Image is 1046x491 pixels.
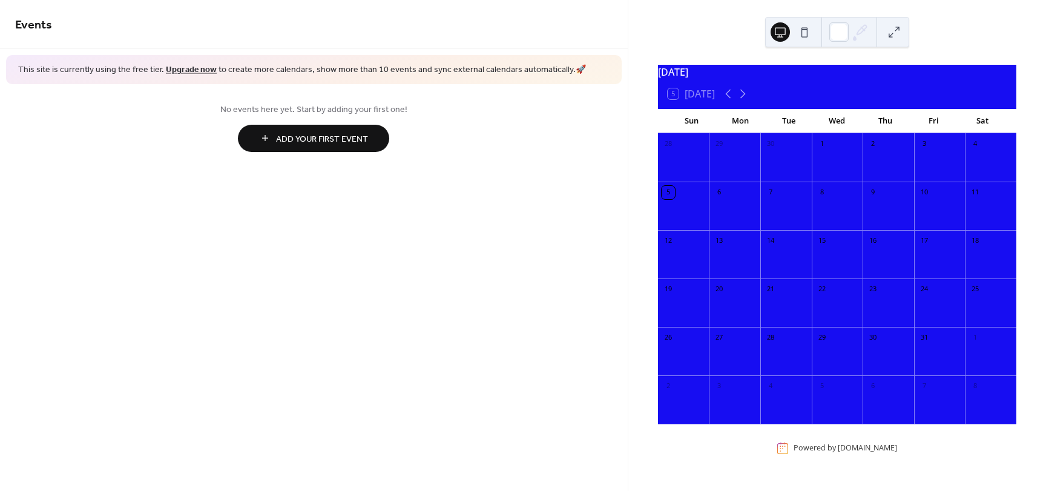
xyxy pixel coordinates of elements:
div: 29 [712,137,726,151]
div: Sat [958,109,1007,133]
div: 28 [662,137,675,151]
a: Upgrade now [166,62,217,78]
span: This site is currently using the free tier. to create more calendars, show more than 10 events an... [18,64,586,76]
span: Events [15,13,52,37]
div: [DATE] [658,65,1016,79]
div: 7 [764,186,777,199]
div: Powered by [794,443,897,453]
div: 5 [662,186,675,199]
div: 18 [969,234,982,248]
div: Thu [861,109,910,133]
div: 1 [969,331,982,344]
span: Add Your First Event [276,133,368,145]
div: Tue [765,109,813,133]
div: 8 [815,186,829,199]
a: Add Your First Event [15,125,613,152]
div: 12 [662,234,675,248]
div: 16 [866,234,880,248]
div: 28 [764,331,777,344]
div: 10 [918,186,931,199]
div: 2 [662,380,675,393]
div: 29 [815,331,829,344]
button: Add Your First Event [238,125,389,152]
div: 22 [815,283,829,296]
a: [DOMAIN_NAME] [838,443,897,453]
div: 26 [662,331,675,344]
div: 30 [764,137,777,151]
div: 25 [969,283,982,296]
div: 4 [764,380,777,393]
div: 23 [866,283,880,296]
div: Wed [813,109,861,133]
div: 7 [918,380,931,393]
span: No events here yet. Start by adding your first one! [15,103,613,116]
div: Fri [910,109,958,133]
div: 2 [866,137,880,151]
div: 21 [764,283,777,296]
div: 30 [866,331,880,344]
div: 8 [969,380,982,393]
div: 27 [712,331,726,344]
div: 4 [969,137,982,151]
div: 6 [712,186,726,199]
div: 20 [712,283,726,296]
div: 15 [815,234,829,248]
div: 31 [918,331,931,344]
div: 17 [918,234,931,248]
div: 11 [969,186,982,199]
div: 9 [866,186,880,199]
div: 3 [918,137,931,151]
div: 1 [815,137,829,151]
div: 19 [662,283,675,296]
div: 14 [764,234,777,248]
div: 3 [712,380,726,393]
div: 13 [712,234,726,248]
div: Mon [716,109,765,133]
div: Sun [668,109,716,133]
div: 6 [866,380,880,393]
div: 24 [918,283,931,296]
div: 5 [815,380,829,393]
